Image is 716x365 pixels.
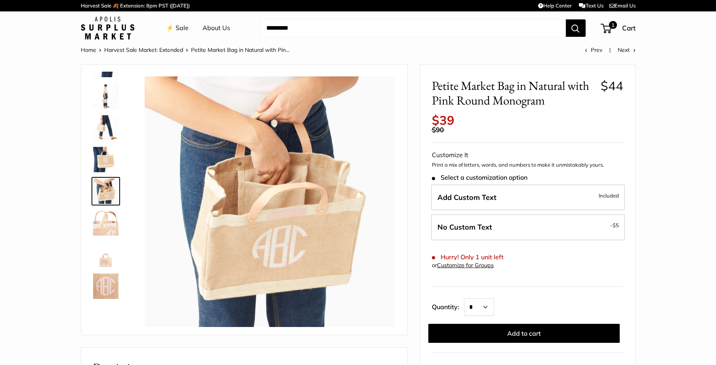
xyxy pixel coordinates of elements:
div: Customize It [432,149,623,161]
a: Home [81,46,96,53]
a: Petite Market Bag in Natural with Pink Round Monogram [92,82,120,110]
img: description_Seal of authenticity printed on the backside of every bag. [93,242,118,267]
label: Quantity: [432,296,464,316]
label: Leave Blank [431,214,625,240]
a: ⚡️ Sale [166,22,189,34]
a: Petite Market Bag in Natural with Pink Round Monogram [92,145,120,174]
div: or [432,260,494,271]
span: Petite Market Bag in Natural with Pin... [191,46,289,53]
img: Petite Market Bag in Natural with Pink Round Monogram [144,76,395,327]
a: About Us [202,22,230,34]
span: $5 [613,222,619,228]
p: Print a mix of letters, words, and numbers to make it unmistakably yours. [432,161,623,169]
img: Petite Market Bag in Natural with Pink Round Monogram [93,179,118,204]
a: 1 Cart [601,22,636,34]
span: Cart [622,24,636,32]
label: Add Custom Text [431,184,625,211]
a: Text Us [579,2,603,9]
span: Add Custom Text [437,193,496,202]
span: - [610,221,619,230]
a: description_No need for custom text? Choose this option. [92,304,120,332]
button: Add to cart [428,324,620,343]
a: Customize for Groups [437,262,494,269]
a: description_Seal of authenticity printed on the backside of every bag. [92,240,120,269]
img: Petite Market Bag in Natural with Pink Round Monogram [93,274,118,299]
a: Prev [585,46,602,53]
img: Petite Market Bag in Natural with Pink Round Monogram [93,115,118,141]
img: Petite Market Bag in Natural with Pink Round Monogram [93,84,118,109]
span: $44 [601,78,623,93]
nav: Breadcrumb [81,45,289,55]
span: No Custom Text [437,222,492,232]
span: Petite Market Bag in Natural with Pink Round Monogram [432,78,595,108]
span: Select a customization option [432,174,527,181]
img: description_No need for custom text? Choose this option. [93,305,118,331]
span: Included [599,191,619,200]
img: Petite Market Bag in Natural with Pink Round Monogram [93,147,118,172]
button: Search [566,19,586,37]
span: Hurry! Only 1 unit left [432,253,504,261]
span: 1 [609,21,617,29]
a: Help Center [538,2,572,9]
a: Petite Market Bag in Natural with Pink Round Monogram [92,177,120,205]
a: Email Us [609,2,636,9]
a: Harvest Sale Market: Extended [104,46,183,53]
a: description_Super soft and durable leather handles. [92,209,120,237]
a: Petite Market Bag in Natural with Pink Round Monogram [92,114,120,142]
img: Apolis: Surplus Market [81,17,134,40]
img: description_Super soft and durable leather handles. [93,210,118,236]
span: $90 [432,125,444,134]
span: $39 [432,112,454,128]
a: Next [618,46,636,53]
input: Search... [260,19,566,37]
a: Petite Market Bag in Natural with Pink Round Monogram [92,272,120,300]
